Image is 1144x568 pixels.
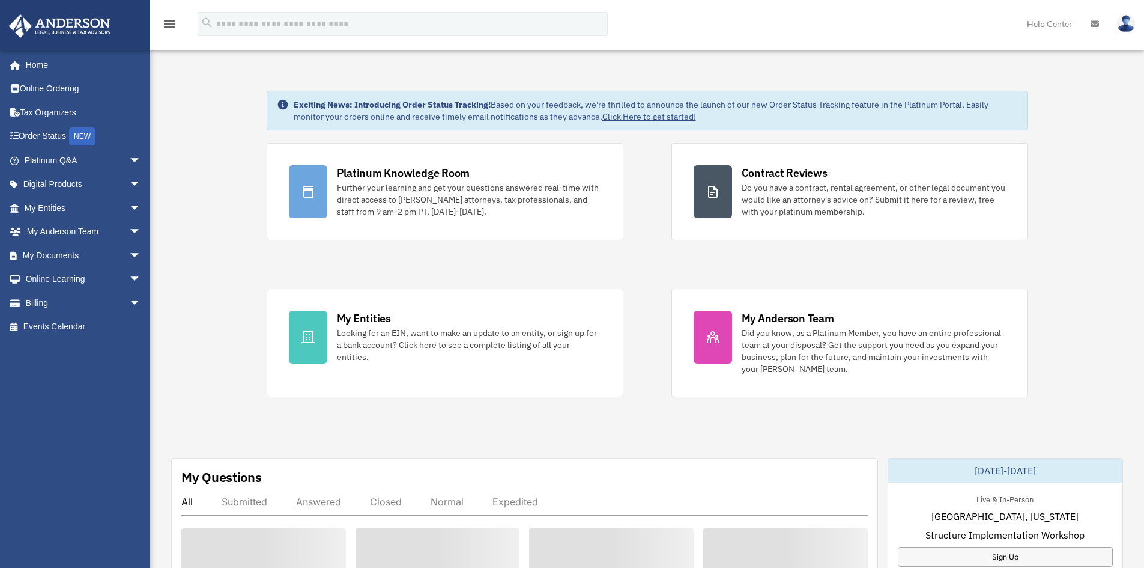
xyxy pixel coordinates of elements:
[222,496,267,508] div: Submitted
[181,496,193,508] div: All
[337,165,470,180] div: Platinum Knowledge Room
[742,311,834,326] div: My Anderson Team
[129,220,153,245] span: arrow_drop_down
[162,17,177,31] i: menu
[671,289,1028,397] a: My Anderson Team Did you know, as a Platinum Member, you have an entire professional team at your...
[294,99,1018,123] div: Based on your feedback, we're thrilled to announce the launch of our new Order Status Tracking fe...
[8,173,159,197] a: Digital Productsarrow_drop_down
[129,148,153,173] span: arrow_drop_down
[337,182,601,218] div: Further your learning and get your questions answered real-time with direct access to [PERSON_NAM...
[742,327,1006,375] div: Did you know, as a Platinum Member, you have an entire professional team at your disposal? Get th...
[129,173,153,197] span: arrow_drop_down
[671,143,1028,240] a: Contract Reviews Do you have a contract, rental agreement, or other legal document you would like...
[602,111,696,122] a: Click Here to get started!
[8,220,159,244] a: My Anderson Teamarrow_drop_down
[8,77,159,101] a: Online Ordering
[8,100,159,124] a: Tax Organizers
[267,289,623,397] a: My Entities Looking for an EIN, want to make an update to an entity, or sign up for a bank accoun...
[129,267,153,292] span: arrow_drop_down
[8,196,159,220] a: My Entitiesarrow_drop_down
[181,468,262,486] div: My Questions
[69,127,95,145] div: NEW
[1117,15,1135,32] img: User Pic
[296,496,341,508] div: Answered
[201,16,214,29] i: search
[742,165,828,180] div: Contract Reviews
[931,509,1079,524] span: [GEOGRAPHIC_DATA], [US_STATE]
[967,492,1043,505] div: Live & In-Person
[337,327,601,363] div: Looking for an EIN, want to make an update to an entity, or sign up for a bank account? Click her...
[8,53,153,77] a: Home
[742,182,1006,218] div: Do you have a contract, rental agreement, or other legal document you would like an attorney's ad...
[129,243,153,268] span: arrow_drop_down
[8,315,159,339] a: Events Calendar
[294,99,491,110] strong: Exciting News: Introducing Order Status Tracking!
[370,496,402,508] div: Closed
[8,267,159,292] a: Online Learningarrow_drop_down
[8,148,159,173] a: Platinum Q&Aarrow_drop_down
[129,196,153,221] span: arrow_drop_down
[8,243,159,267] a: My Documentsarrow_drop_down
[431,496,464,508] div: Normal
[267,143,623,240] a: Platinum Knowledge Room Further your learning and get your questions answered real-time with dire...
[898,547,1113,567] a: Sign Up
[337,311,391,326] div: My Entities
[8,291,159,315] a: Billingarrow_drop_down
[8,124,159,149] a: Order StatusNEW
[5,14,114,38] img: Anderson Advisors Platinum Portal
[129,291,153,316] span: arrow_drop_down
[162,21,177,31] a: menu
[888,459,1122,483] div: [DATE]-[DATE]
[492,496,538,508] div: Expedited
[925,528,1085,542] span: Structure Implementation Workshop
